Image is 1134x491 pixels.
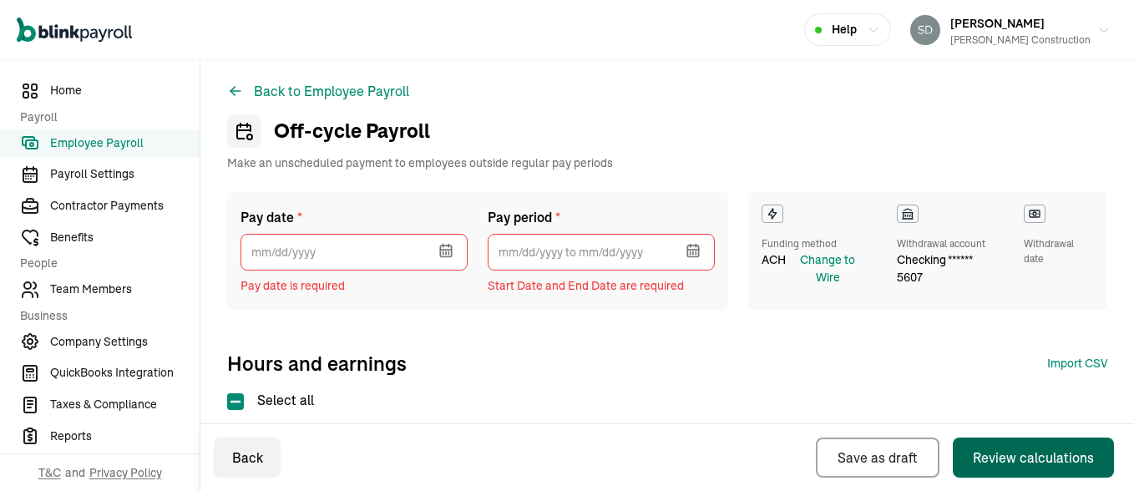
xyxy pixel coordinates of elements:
[973,448,1094,468] div: Review calculations
[50,229,200,246] span: Benefits
[488,277,715,295] span: Start Date and End Date are required
[897,236,997,251] div: Withdrawal account
[904,9,1117,51] button: [PERSON_NAME][PERSON_NAME] Construction
[1024,236,1094,266] div: Withdrawal date
[50,82,200,99] span: Home
[50,396,200,413] span: Taxes & Compliance
[950,33,1091,48] div: [PERSON_NAME] Construction
[227,393,244,410] input: Select all
[17,6,132,54] nav: Global
[240,207,468,227] label: Pay date
[240,234,468,271] input: mm/dd/yyyy
[227,114,613,148] h1: Off-cycle Payroll
[214,438,281,478] button: Back
[50,281,200,298] span: Team Members
[50,333,200,351] span: Company Settings
[1047,355,1107,372] button: Import CSV
[38,464,61,481] span: T&C
[50,165,200,183] span: Payroll Settings
[50,197,200,215] span: Contractor Payments
[50,364,200,382] span: QuickBooks Integration
[227,350,407,377] span: Hours and earnings
[832,21,857,38] span: Help
[227,390,314,410] label: Select all
[50,428,200,445] span: Reports
[816,438,939,478] button: Save as draft
[953,438,1114,478] button: Review calculations
[488,207,715,227] label: Pay period
[240,277,468,295] span: Pay date is required
[1050,411,1134,491] iframe: Chat Widget
[762,236,870,251] div: Funding method
[50,134,200,152] span: Employee Payroll
[762,251,786,286] span: ACH
[227,81,409,101] button: Back to Employee Payroll
[20,307,190,325] span: Business
[488,234,715,271] input: mm/dd/yyyy to mm/dd/yyyy
[227,154,613,171] span: Make an unscheduled payment to employees outside regular pay periods
[89,464,162,481] span: Privacy Policy
[789,251,867,286] button: Change to Wire
[950,16,1045,31] span: [PERSON_NAME]
[20,255,190,272] span: People
[20,109,190,126] span: Payroll
[804,13,891,46] button: Help
[838,448,918,468] div: Save as draft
